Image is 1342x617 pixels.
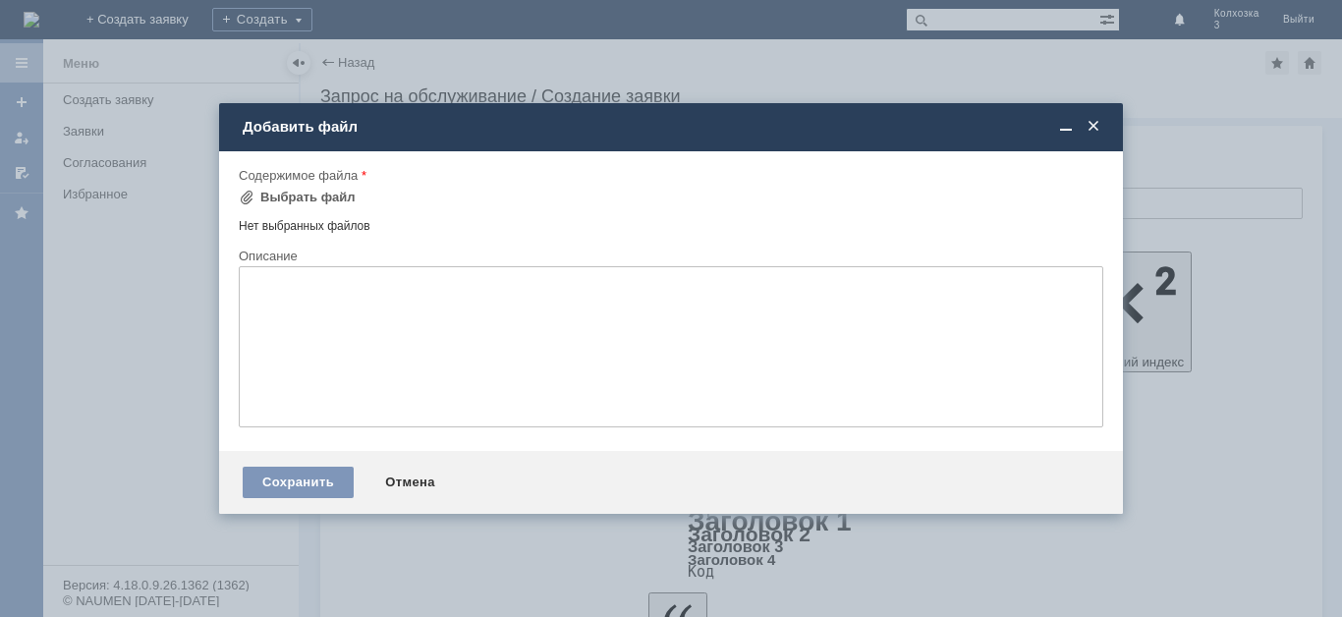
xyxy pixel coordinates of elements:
[1056,118,1076,136] span: Свернуть (Ctrl + M)
[1084,118,1103,136] span: Закрыть
[260,190,356,205] div: Выбрать файл
[239,250,1099,262] div: Описание
[239,169,1099,182] div: Содержимое файла
[243,118,1103,136] div: Добавить файл
[8,8,287,24] div: удалить оч
[239,211,1103,234] div: Нет выбранных файлов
